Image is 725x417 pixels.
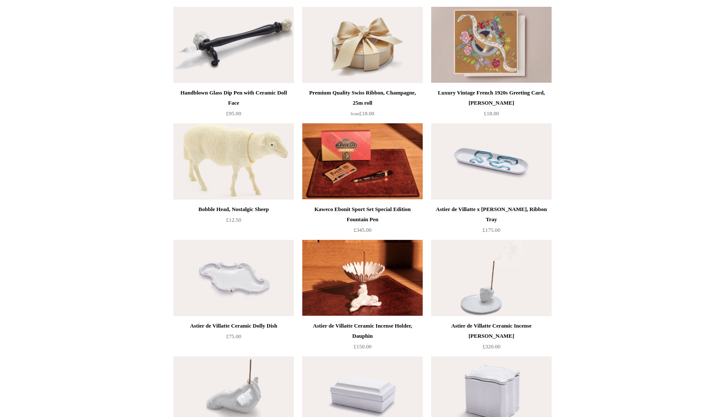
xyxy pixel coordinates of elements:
img: Astier de Villatte Ceramic Dolly Dish [173,240,294,316]
a: Astier de Villatte Ceramic Incense [PERSON_NAME] £320.00 [431,321,552,356]
div: Astier de Villatte x [PERSON_NAME], Ribbon Tray [433,204,549,225]
span: £150.00 [354,343,371,350]
a: Handblown Glass Dip Pen with Ceramic Doll Face Handblown Glass Dip Pen with Ceramic Doll Face [173,7,294,83]
img: Bobble Head, Nostalgic Sheep [173,123,294,200]
span: from [351,111,359,116]
span: £95.00 [226,110,241,117]
span: £18.00 [484,110,499,117]
a: Astier de Villatte x [PERSON_NAME], Ribbon Tray £175.00 [431,204,552,239]
a: Astier de Villatte x John Derian, Ribbon Tray Astier de Villatte x John Derian, Ribbon Tray [431,123,552,200]
div: Astier de Villatte Ceramic Incense [PERSON_NAME] [433,321,549,341]
a: Luxury Vintage French 1920s Greeting Card, [PERSON_NAME] £18.00 [431,88,552,122]
div: Kaweco Ebonit Sport Set Special Edition Fountain Pen [304,204,421,225]
a: Bobble Head, Nostalgic Sheep Bobble Head, Nostalgic Sheep [173,123,294,200]
a: Bobble Head, Nostalgic Sheep £12.50 [173,204,294,239]
a: Astier de Villatte Ceramic Incense Holder, Dauphin £150.00 [302,321,423,356]
a: Astier de Villatte Ceramic Dolly Dish £75.00 [173,321,294,356]
a: Premium Quality Swiss Ribbon, Champagne, 25m roll Premium Quality Swiss Ribbon, Champagne, 25m roll [302,7,423,83]
a: Astier de Villatte Ceramic Dolly Dish Astier de Villatte Ceramic Dolly Dish [173,240,294,316]
a: Handblown Glass Dip Pen with Ceramic Doll Face £95.00 [173,88,294,122]
span: £320.00 [482,343,500,350]
img: Luxury Vintage French 1920s Greeting Card, Verlaine Poem [431,7,552,83]
img: Astier de Villatte x John Derian, Ribbon Tray [431,123,552,200]
div: Astier de Villatte Ceramic Dolly Dish [176,321,292,331]
span: £75.00 [226,333,241,339]
div: Astier de Villatte Ceramic Incense Holder, Dauphin [304,321,421,341]
a: Astier de Villatte Ceramic Incense Holder, Dauphin Astier de Villatte Ceramic Incense Holder, Dau... [302,240,423,316]
img: Handblown Glass Dip Pen with Ceramic Doll Face [173,7,294,83]
img: Astier de Villatte Ceramic Incense Holder, Dauphin [302,240,423,316]
a: Astier de Villatte Ceramic Incense Holder, Antoinette Astier de Villatte Ceramic Incense Holder, ... [431,240,552,316]
a: Kaweco Ebonit Sport Set Special Edition Fountain Pen Kaweco Ebonit Sport Set Special Edition Foun... [302,123,423,200]
div: Premium Quality Swiss Ribbon, Champagne, 25m roll [304,88,421,108]
img: Kaweco Ebonit Sport Set Special Edition Fountain Pen [302,123,423,200]
span: £345.00 [354,227,371,233]
div: Bobble Head, Nostalgic Sheep [176,204,292,214]
a: Premium Quality Swiss Ribbon, Champagne, 25m roll from£18.00 [302,88,423,122]
span: £18.00 [351,110,374,117]
a: Kaweco Ebonit Sport Set Special Edition Fountain Pen £345.00 [302,204,423,239]
div: Handblown Glass Dip Pen with Ceramic Doll Face [176,88,292,108]
img: Premium Quality Swiss Ribbon, Champagne, 25m roll [302,7,423,83]
img: Astier de Villatte Ceramic Incense Holder, Antoinette [431,240,552,316]
span: £12.50 [226,217,241,223]
a: Luxury Vintage French 1920s Greeting Card, Verlaine Poem Luxury Vintage French 1920s Greeting Car... [431,7,552,83]
span: £175.00 [482,227,500,233]
div: Luxury Vintage French 1920s Greeting Card, [PERSON_NAME] [433,88,549,108]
